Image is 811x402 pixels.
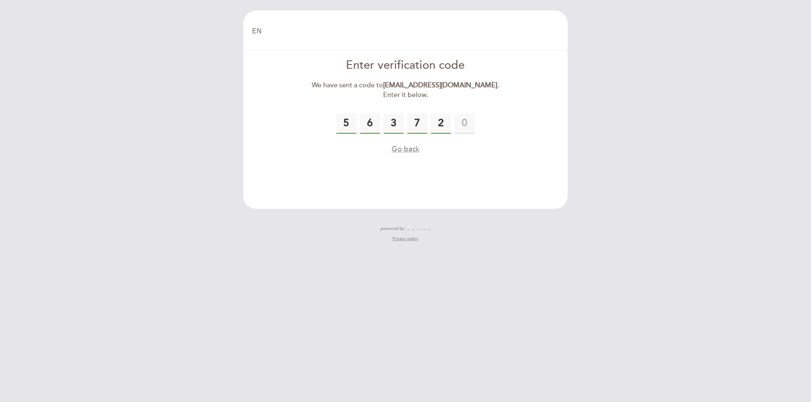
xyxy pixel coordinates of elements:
input: 0 [407,113,427,134]
strong: [EMAIL_ADDRESS][DOMAIN_NAME] [383,81,497,89]
div: We have sent a code to . Enter it below. [309,81,503,100]
a: Privacy policy [392,236,418,242]
a: powered by [381,226,430,232]
img: MEITRE [406,227,430,231]
input: 0 [384,113,404,134]
input: 0 [360,113,380,134]
input: 0 [454,113,475,134]
input: 0 [336,113,357,134]
span: powered by [381,226,404,232]
button: Go back [392,144,419,154]
div: Enter verification code [309,57,503,74]
input: 0 [431,113,451,134]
